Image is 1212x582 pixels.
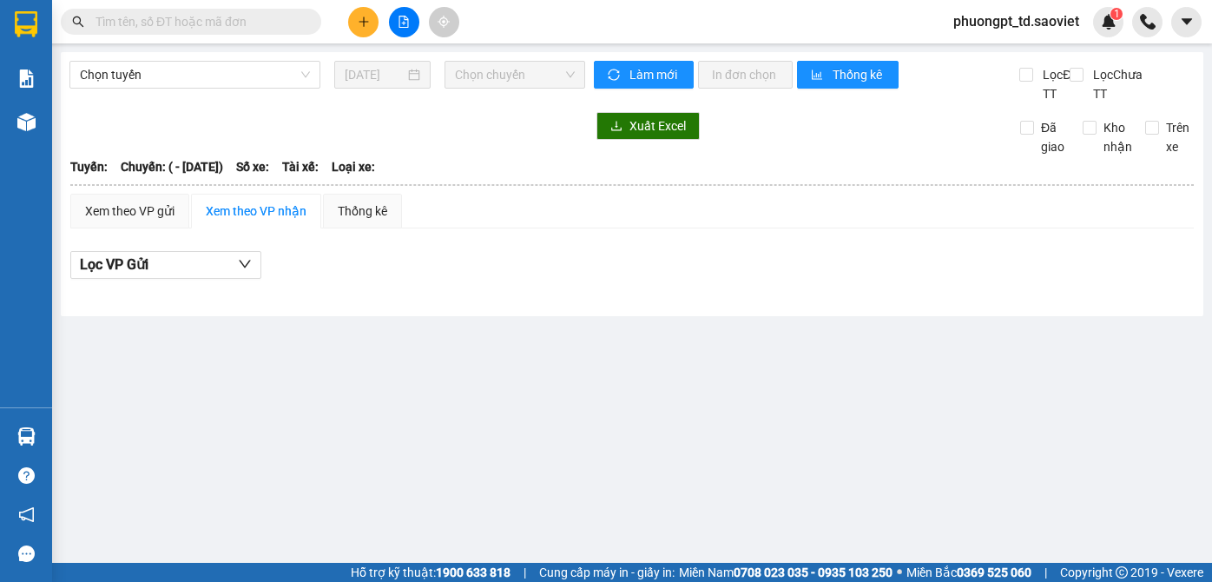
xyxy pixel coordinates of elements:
[389,7,419,37] button: file-add
[351,563,510,582] span: Hỗ trợ kỹ thuật:
[438,16,450,28] span: aim
[897,569,902,576] span: ⚪️
[96,12,300,31] input: Tìm tên, số ĐT hoặc mã đơn
[524,563,526,582] span: |
[72,16,84,28] span: search
[238,257,252,271] span: down
[15,11,37,37] img: logo-vxr
[939,10,1093,32] span: phuongpt_td.saoviet
[1116,566,1128,579] span: copyright
[338,202,387,221] div: Thống kê
[206,202,306,221] div: Xem theo VP nhận
[332,157,375,176] span: Loại xe:
[236,157,269,176] span: Số xe:
[906,563,1031,582] span: Miền Bắc
[833,65,885,84] span: Thống kê
[18,546,35,562] span: message
[85,202,175,221] div: Xem theo VP gửi
[1171,7,1202,37] button: caret-down
[17,427,36,446] img: warehouse-icon
[70,160,108,174] b: Tuyến:
[1179,14,1195,30] span: caret-down
[1086,65,1145,103] span: Lọc Chưa TT
[348,7,379,37] button: plus
[734,565,893,579] strong: 0708 023 035 - 0935 103 250
[1034,118,1071,156] span: Đã giao
[1044,563,1047,582] span: |
[1036,65,1081,103] span: Lọc Đã TT
[596,112,700,140] button: downloadXuất Excel
[539,563,675,582] span: Cung cấp máy in - giấy in:
[18,467,35,484] span: question-circle
[345,65,405,84] input: 12/08/2025
[121,157,223,176] span: Chuyến: ( - [DATE])
[698,61,793,89] button: In đơn chọn
[70,251,261,279] button: Lọc VP Gửi
[1159,118,1196,156] span: Trên xe
[429,7,459,37] button: aim
[679,563,893,582] span: Miền Nam
[957,565,1031,579] strong: 0369 525 060
[797,61,899,89] button: bar-chartThống kê
[1140,14,1156,30] img: phone-icon
[398,16,410,28] span: file-add
[358,16,370,28] span: plus
[436,565,510,579] strong: 1900 633 818
[80,254,148,275] span: Lọc VP Gửi
[1101,14,1116,30] img: icon-new-feature
[629,65,680,84] span: Làm mới
[1097,118,1139,156] span: Kho nhận
[811,69,826,83] span: bar-chart
[1113,8,1119,20] span: 1
[17,69,36,88] img: solution-icon
[80,62,310,88] span: Chọn tuyến
[282,157,319,176] span: Tài xế:
[594,61,694,89] button: syncLàm mới
[18,506,35,523] span: notification
[608,69,622,83] span: sync
[1110,8,1123,20] sup: 1
[17,113,36,131] img: warehouse-icon
[455,62,575,88] span: Chọn chuyến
